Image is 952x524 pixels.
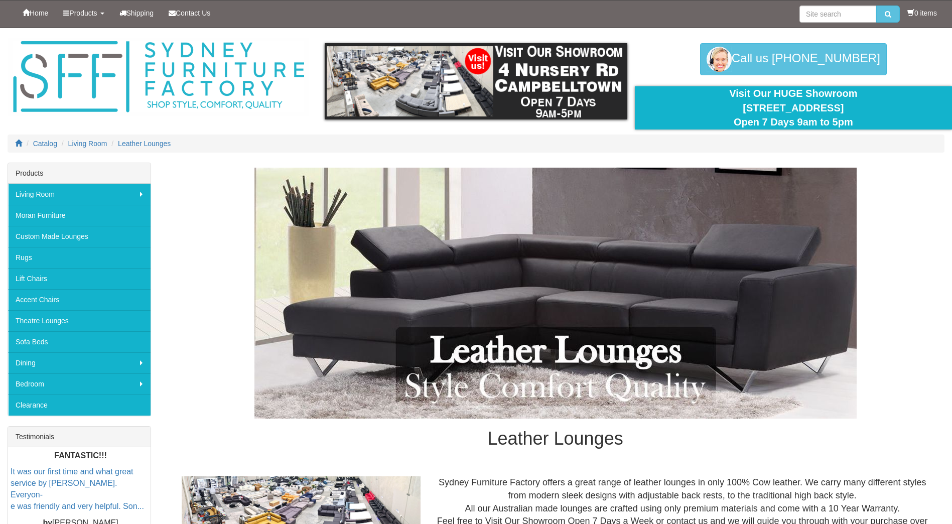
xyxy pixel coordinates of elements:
a: Accent Chairs [8,289,151,310]
a: Sofa Beds [8,331,151,352]
a: Home [15,1,56,26]
a: Catalog [33,140,57,148]
a: Lift Chairs [8,268,151,289]
span: Contact Us [176,9,210,17]
img: Leather Lounges [254,168,857,419]
a: Custom Made Lounges [8,226,151,247]
a: Living Room [8,184,151,205]
div: Visit Our HUGE Showroom [STREET_ADDRESS] Open 7 Days 9am to 5pm [642,86,944,129]
h1: Leather Lounges [166,429,944,449]
li: 0 items [907,8,937,18]
a: It was our first time and what great service by [PERSON_NAME]. Everyon-e was friendly and very he... [11,468,144,511]
a: Theatre Lounges [8,310,151,331]
a: Moran Furniture [8,205,151,226]
a: Dining [8,352,151,373]
div: Products [8,163,151,184]
input: Site search [799,6,876,23]
a: Rugs [8,247,151,268]
span: Shipping [126,9,154,17]
div: Testimonials [8,427,151,447]
a: Bedroom [8,373,151,395]
a: Products [56,1,111,26]
a: Shipping [112,1,162,26]
img: Sydney Furniture Factory [8,38,309,116]
span: Products [69,9,97,17]
a: Living Room [68,140,107,148]
a: Clearance [8,395,151,416]
img: showroom.gif [325,43,627,119]
b: FANTASTIC!!! [54,451,107,460]
a: Leather Lounges [118,140,171,148]
span: Home [30,9,48,17]
a: Contact Us [161,1,218,26]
